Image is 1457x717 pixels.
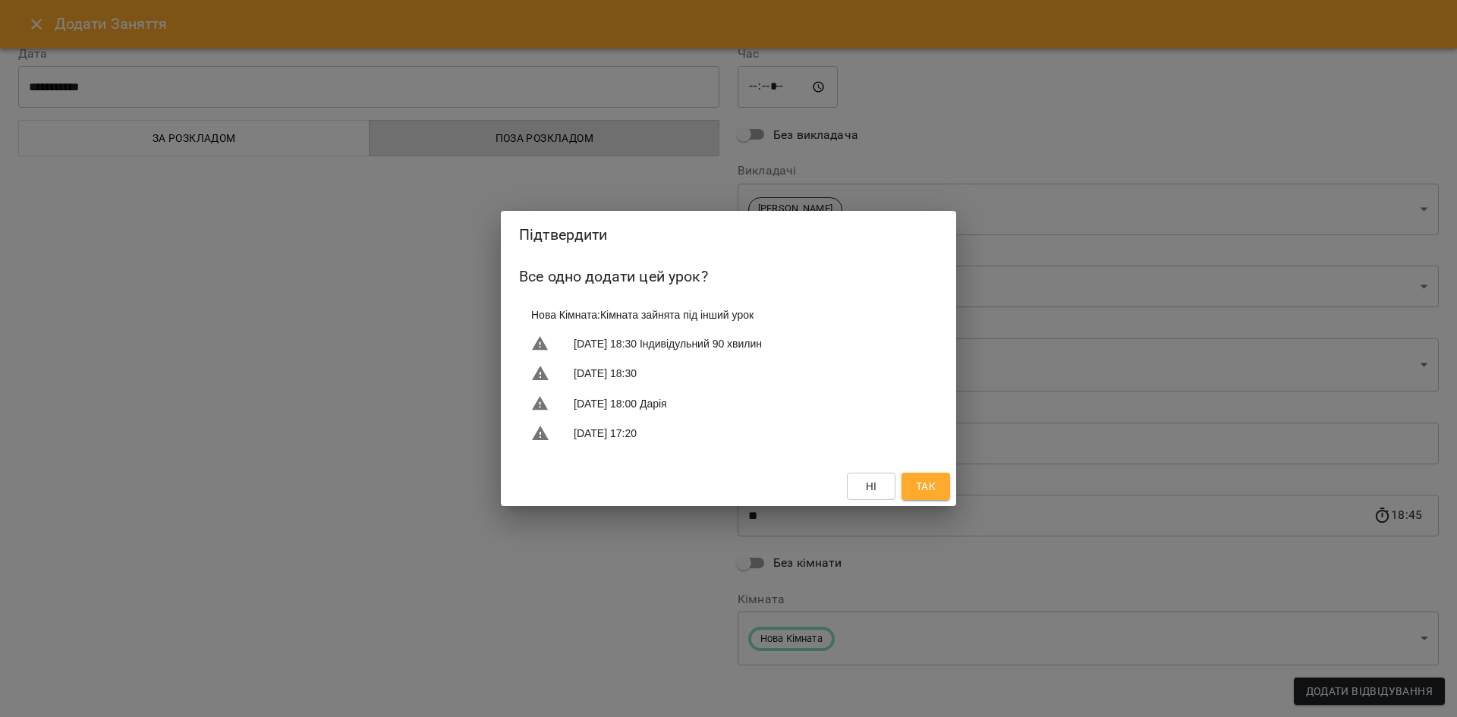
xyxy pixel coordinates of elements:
[519,358,938,388] li: [DATE] 18:30
[916,477,936,495] span: Так
[902,473,950,500] button: Так
[519,265,938,288] h6: Все одно додати цей урок?
[519,388,938,419] li: [DATE] 18:00 Дарія
[866,477,877,495] span: Ні
[519,418,938,448] li: [DATE] 17:20
[519,301,938,329] li: Нова Кімната : Кімната зайнята під інший урок
[847,473,895,500] button: Ні
[519,223,938,247] h2: Підтвердити
[519,329,938,359] li: [DATE] 18:30 Індивідульний 90 хвилин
